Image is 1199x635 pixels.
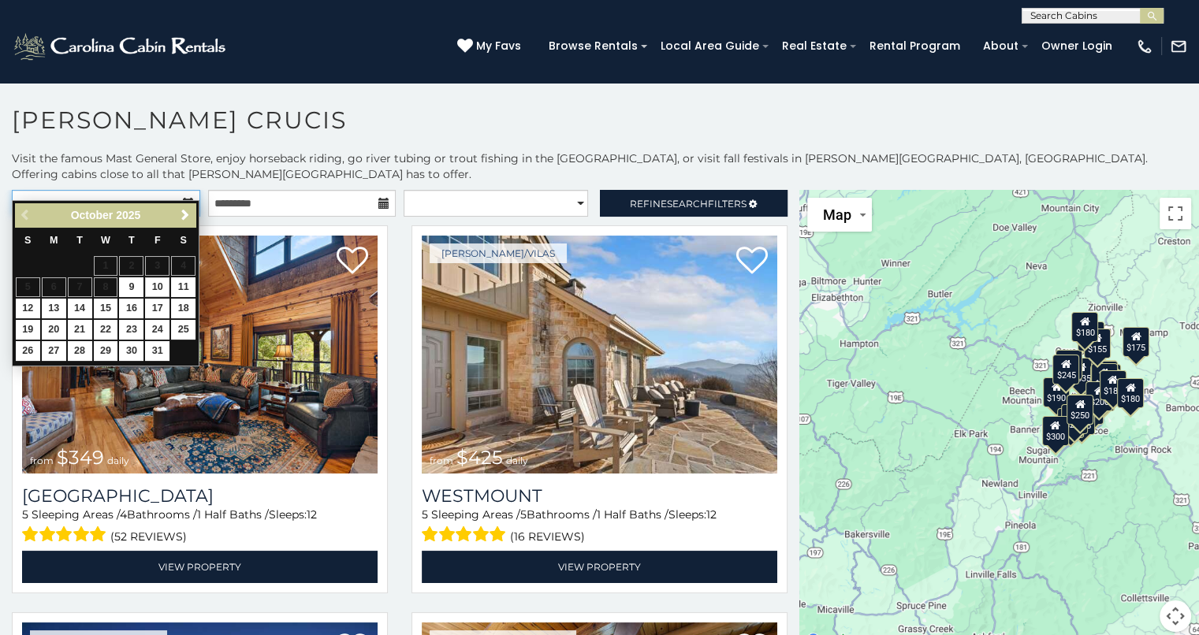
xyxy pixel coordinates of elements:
a: View Property [22,551,378,583]
a: Westmount from $425 daily [422,236,777,473]
div: $635 [1067,358,1094,388]
span: daily [506,455,528,466]
span: daily [107,455,129,466]
a: 11 [171,277,195,297]
a: Rental Program [862,34,968,58]
span: Wednesday [101,235,110,246]
a: 27 [42,341,66,361]
a: 24 [145,320,169,340]
img: phone-regular-white.png [1136,38,1153,55]
div: $230 [1056,407,1083,437]
div: $565 [1090,360,1117,390]
a: My Favs [457,38,525,55]
span: Search [667,198,708,210]
span: Saturday [181,235,187,246]
span: 2025 [116,209,140,221]
a: 12 [16,299,40,318]
a: About [975,34,1026,58]
a: 25 [171,320,195,340]
a: 20 [42,320,66,340]
span: Map [823,206,851,223]
span: $425 [456,446,503,469]
span: Sunday [24,235,31,246]
a: Owner Login [1033,34,1120,58]
a: 26 [16,341,40,361]
a: RefineSearchFilters [600,190,788,217]
div: $250 [1066,394,1093,424]
span: Tuesday [76,235,83,246]
button: Change map style [807,198,872,232]
a: Real Estate [774,34,855,58]
a: 18 [171,299,195,318]
span: Monday [50,235,58,246]
div: $185 [1090,362,1117,392]
a: 28 [68,341,92,361]
a: Add to favorites [337,245,368,278]
span: Thursday [128,235,135,246]
a: 23 [119,320,143,340]
div: $200 [1085,381,1112,411]
img: Diamond Creek Lodge [22,236,378,473]
a: 16 [119,299,143,318]
h3: Diamond Creek Lodge [22,485,378,507]
span: Next [179,209,192,221]
div: $190 [1043,377,1070,407]
div: $175 [1122,326,1149,356]
span: 1 Half Baths / [197,507,269,522]
a: Next [175,206,195,225]
div: $180 [1117,378,1144,408]
div: $185 [1099,369,1126,399]
span: My Favs [476,38,521,54]
span: 1 Half Baths / [597,507,668,522]
span: from [30,455,54,466]
a: 19 [16,320,40,340]
div: Sleeping Areas / Bathrooms / Sleeps: [422,507,777,547]
a: 29 [94,341,118,361]
span: from [430,455,453,466]
span: 12 [706,507,717,522]
span: Refine Filters [630,198,747,210]
a: 21 [68,320,92,340]
span: Friday [155,235,161,246]
span: October [71,209,114,221]
span: 5 [422,507,428,522]
div: $300 [1041,415,1068,445]
a: 22 [94,320,118,340]
a: 9 [119,277,143,297]
span: (52 reviews) [110,526,187,547]
a: 17 [145,299,169,318]
a: 14 [68,299,92,318]
span: $349 [57,446,104,469]
a: [PERSON_NAME]/Vilas [430,243,567,263]
span: 4 [120,507,127,522]
div: $245 [1052,354,1079,384]
span: (16 reviews) [510,526,585,547]
span: 5 [22,507,28,522]
a: Browse Rentals [541,34,646,58]
span: 12 [307,507,317,522]
span: 5 [520,507,527,522]
a: Diamond Creek Lodge from $349 daily [22,236,378,473]
div: Sleeping Areas / Bathrooms / Sleeps: [22,507,378,547]
a: Add to favorites [736,245,768,278]
img: Westmount [422,236,777,473]
img: White-1-2.png [12,31,230,62]
div: $205 [1061,404,1088,434]
a: [GEOGRAPHIC_DATA] [22,485,378,507]
a: 30 [119,341,143,361]
div: $275 [1068,404,1095,434]
a: 31 [145,341,169,361]
div: $180 [1071,311,1098,341]
a: Local Area Guide [653,34,767,58]
div: $410 [1079,377,1106,407]
div: $360 [1090,360,1117,390]
button: Toggle fullscreen view [1160,198,1191,229]
a: 10 [145,277,169,297]
a: View Property [422,551,777,583]
div: $155 [1083,328,1110,358]
a: 15 [94,299,118,318]
a: 13 [42,299,66,318]
a: Westmount [422,485,777,507]
img: mail-regular-white.png [1170,38,1187,55]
